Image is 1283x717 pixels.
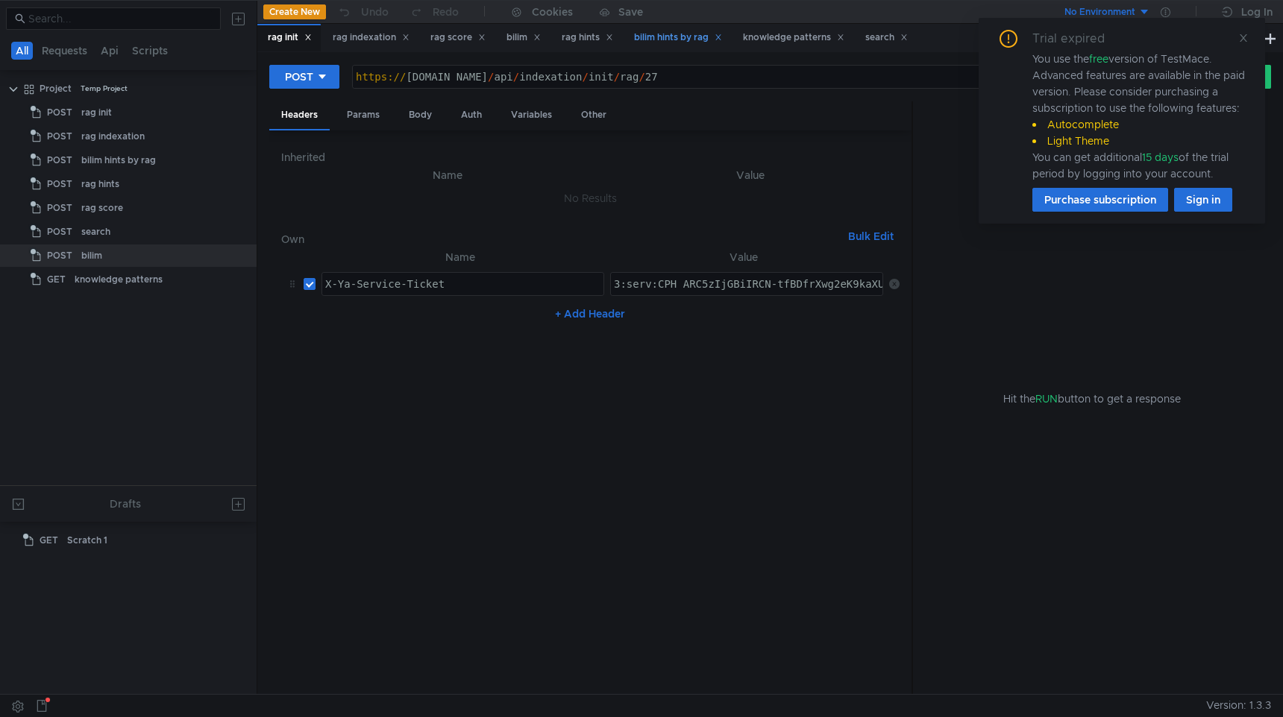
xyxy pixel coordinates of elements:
[37,42,92,60] button: Requests
[532,3,573,21] div: Cookies
[1003,391,1181,407] span: Hit the button to get a response
[549,305,631,323] button: + Add Header
[604,248,883,266] th: Value
[285,69,313,85] div: POST
[47,221,72,243] span: POST
[268,30,312,45] div: rag init
[1032,133,1247,149] li: Light Theme
[333,30,410,45] div: rag indexation
[1032,188,1168,212] button: Purchase subscription
[81,197,123,219] div: rag score
[397,101,444,129] div: Body
[47,197,72,219] span: POST
[743,30,844,45] div: knowledge patterns
[128,42,172,60] button: Scripts
[281,148,900,166] h6: Inherited
[634,30,722,45] div: bilim hints by rag
[316,248,605,266] th: Name
[562,30,613,45] div: rag hints
[47,244,72,267] span: POST
[430,30,486,45] div: rag score
[335,101,392,129] div: Params
[1064,5,1135,19] div: No Environment
[1032,149,1247,182] div: You can get additional of the trial period by logging into your account.
[67,529,107,552] div: Scratch 1
[506,30,541,45] div: bilim
[1142,151,1179,164] span: 15 days
[40,78,72,100] div: Project
[326,1,399,23] button: Undo
[263,4,326,19] button: Create New
[47,101,72,124] span: POST
[40,529,58,552] span: GET
[433,3,459,21] div: Redo
[1032,51,1247,182] div: You use the version of TestMace. Advanced features are available in the paid version. Please cons...
[449,101,494,129] div: Auth
[1206,695,1271,716] span: Version: 1.3.3
[11,42,33,60] button: All
[28,10,212,27] input: Search...
[1089,52,1108,66] span: free
[81,101,112,124] div: rag init
[75,268,163,291] div: knowledge patterns
[399,1,469,23] button: Redo
[1174,188,1232,212] button: Sign in
[1035,392,1058,405] span: RUN
[81,221,110,243] div: search
[564,192,617,205] nz-embed-empty: No Results
[293,166,602,184] th: Name
[1032,30,1123,48] div: Trial expired
[269,65,339,89] button: POST
[110,495,141,513] div: Drafts
[269,101,330,130] div: Headers
[47,173,72,195] span: POST
[47,149,72,171] span: POST
[842,227,900,245] button: Bulk Edit
[47,125,72,148] span: POST
[81,125,145,148] div: rag indexation
[47,268,66,291] span: GET
[602,166,900,184] th: Value
[281,230,842,248] h6: Own
[1241,3,1273,21] div: Log In
[81,244,102,267] div: bilim
[81,149,156,171] div: bilim hints by rag
[569,101,618,129] div: Other
[618,7,643,17] div: Save
[1032,116,1247,133] li: Autocomplete
[81,78,128,100] div: Temp Project
[865,30,908,45] div: search
[96,42,123,60] button: Api
[81,173,119,195] div: rag hints
[361,3,389,21] div: Undo
[499,101,564,129] div: Variables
